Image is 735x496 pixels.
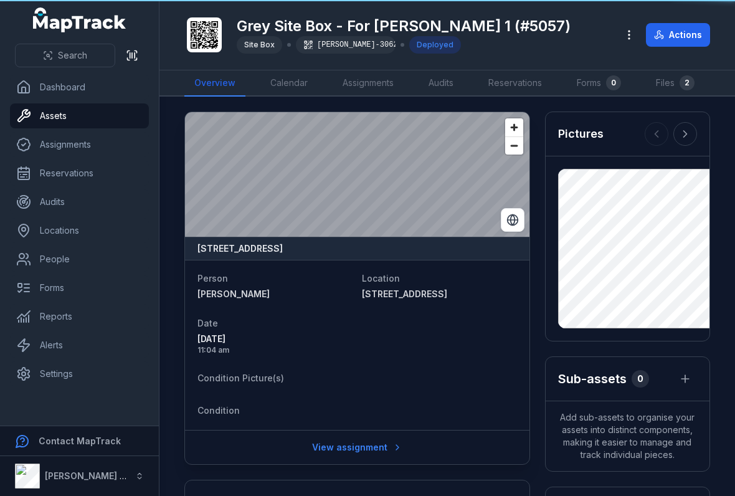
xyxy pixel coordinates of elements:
[505,118,523,136] button: Zoom in
[333,70,404,97] a: Assignments
[419,70,463,97] a: Audits
[197,318,218,328] span: Date
[10,218,149,243] a: Locations
[10,333,149,358] a: Alerts
[304,436,410,459] a: View assignment
[409,36,461,54] div: Deployed
[646,23,710,47] button: Actions
[197,405,240,416] span: Condition
[546,401,709,471] span: Add sub-assets to organise your assets into distinct components, making it easier to manage and t...
[10,132,149,157] a: Assignments
[501,208,524,232] button: Switch to Satellite View
[10,75,149,100] a: Dashboard
[237,16,571,36] h1: Grey Site Box - For [PERSON_NAME] 1 (#5057)
[567,70,631,97] a: Forms0
[632,370,649,388] div: 0
[197,345,352,355] span: 11:04 am
[10,103,149,128] a: Assets
[197,333,352,355] time: 26/8/2025, 11:04:32 am
[10,161,149,186] a: Reservations
[184,70,245,97] a: Overview
[197,273,228,284] span: Person
[33,7,126,32] a: MapTrack
[362,289,447,299] span: [STREET_ADDRESS]
[478,70,552,97] a: Reservations
[558,125,604,143] h3: Pictures
[45,470,131,481] strong: [PERSON_NAME] Air
[260,70,318,97] a: Calendar
[362,288,516,300] a: [STREET_ADDRESS]
[10,247,149,272] a: People
[680,75,695,90] div: 2
[39,436,121,446] strong: Contact MapTrack
[10,361,149,386] a: Settings
[197,242,283,255] strong: [STREET_ADDRESS]
[362,273,400,284] span: Location
[244,40,275,49] span: Site Box
[606,75,621,90] div: 0
[296,36,396,54] div: [PERSON_NAME]-3062
[58,49,87,62] span: Search
[185,112,529,237] canvas: Map
[197,333,352,345] span: [DATE]
[15,44,115,67] button: Search
[10,304,149,329] a: Reports
[10,189,149,214] a: Audits
[646,70,704,97] a: Files2
[197,288,352,300] a: [PERSON_NAME]
[505,136,523,155] button: Zoom out
[558,370,627,388] h2: Sub-assets
[10,275,149,300] a: Forms
[197,373,284,383] span: Condition Picture(s)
